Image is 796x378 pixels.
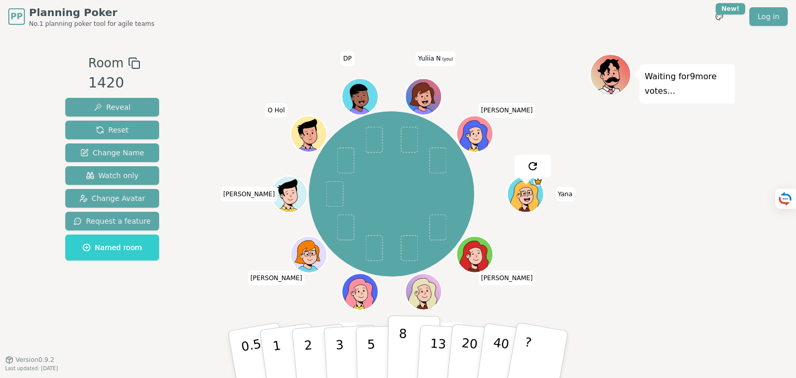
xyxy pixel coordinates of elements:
span: Click to change your name [248,270,305,285]
span: Watch only [86,170,139,181]
span: Change Avatar [79,193,146,203]
span: Named room [82,242,142,253]
button: Version0.9.2 [5,356,54,364]
span: Click to change your name [478,103,535,118]
span: Click to change your name [265,103,288,118]
span: Reveal [94,102,131,112]
div: New! [716,3,745,14]
img: reset [527,160,539,172]
span: Click to change your name [478,270,535,285]
span: Request a feature [74,216,151,226]
span: Click to change your name [416,51,456,66]
button: Change Name [65,143,159,162]
span: PP [10,10,22,23]
button: Named room [65,235,159,260]
span: No.1 planning poker tool for agile teams [29,20,154,28]
button: Request a feature [65,212,159,230]
span: Click to change your name [338,322,357,337]
button: New! [710,7,729,26]
span: (you) [441,57,453,62]
p: Waiting for 9 more votes... [645,69,730,98]
span: Last updated: [DATE] [5,366,58,371]
button: Reset [65,121,159,139]
span: Click to change your name [556,187,575,201]
span: Yana is the host [533,177,543,186]
div: 1420 [88,72,140,94]
span: Click to change your name [340,51,354,66]
button: Change Avatar [65,189,159,208]
span: Reset [96,125,129,135]
span: Change Name [80,148,144,158]
span: Click to change your name [221,187,278,201]
span: Version 0.9.2 [16,356,54,364]
button: Watch only [65,166,159,185]
button: Reveal [65,98,159,117]
button: Click to change your avatar [406,79,440,113]
a: PPPlanning PokerNo.1 planning poker tool for agile teams [8,5,154,28]
span: Planning Poker [29,5,154,20]
a: Log in [749,7,788,26]
span: Room [88,54,123,72]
